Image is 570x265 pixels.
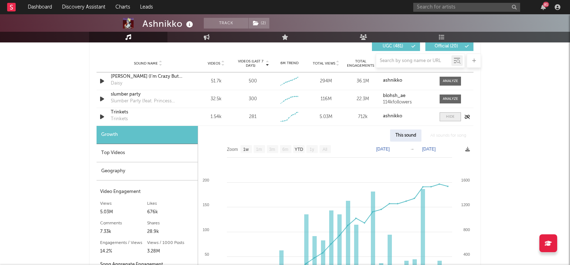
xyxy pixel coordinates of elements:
div: 281 [249,113,256,121]
strong: blohsh_ae [383,93,405,98]
span: Official ( 20 ) [430,44,463,49]
div: 7.33k [100,228,147,236]
text: → [410,147,414,152]
strong: ashnikko [383,114,402,118]
div: Geography [97,162,198,180]
div: Daisy [111,80,122,87]
button: Track [204,18,248,29]
button: UGC(481) [372,42,420,51]
span: ( 2 ) [248,18,270,29]
div: Top Videos [97,144,198,162]
div: Growth [97,126,198,144]
text: Zoom [227,147,238,152]
input: Search for artists [413,3,520,12]
div: 32.5k [199,96,233,103]
text: 150 [203,203,209,207]
div: 3.28M [147,247,194,256]
span: UGC ( 481 ) [377,44,409,49]
text: 100 [203,228,209,232]
div: 28.9k [147,228,194,236]
text: 1200 [461,203,470,207]
div: 294M [310,78,343,85]
a: Trinkets [111,109,185,116]
div: Comments [100,219,147,228]
text: 1y [310,147,314,152]
a: ashnikko [383,78,432,83]
div: 300 [249,96,257,103]
div: 114k followers [383,100,432,105]
div: 22.3M [346,96,379,103]
div: 676k [147,208,194,216]
div: Video Engagement [100,188,194,196]
strong: ashnikko [383,78,402,83]
button: 81 [541,4,546,10]
div: Views / 1000 Posts [147,239,194,247]
div: Shares [147,219,194,228]
div: 500 [249,78,257,85]
div: Likes [147,199,194,208]
div: 712k [346,113,379,121]
text: 400 [463,252,470,256]
div: Engagements / Views [100,239,147,247]
text: 1600 [461,178,470,182]
a: [PERSON_NAME] (I’m Crazy But You Like That) [111,73,185,80]
input: Search by song name or URL [376,58,451,64]
text: 200 [203,178,209,182]
text: 800 [463,228,470,232]
div: Views [100,199,147,208]
div: 1.54k [199,113,233,121]
div: All sounds for song [425,129,472,142]
div: 5.03M [310,113,343,121]
div: Trinkets [111,116,128,123]
div: Ashnikko [142,18,195,30]
text: [DATE] [376,147,390,152]
div: 116M [310,96,343,103]
div: 51.7k [199,78,233,85]
a: blohsh_ae [383,93,432,98]
div: 14.2% [100,247,147,256]
div: 5.03M [100,208,147,216]
div: 81 [543,2,549,7]
button: (2) [249,18,269,29]
text: 6m [283,147,289,152]
text: 1w [243,147,249,152]
text: All [322,147,327,152]
a: slumber party [111,91,185,98]
text: YTD [295,147,303,152]
button: Official(20) [425,42,473,51]
text: 3m [269,147,275,152]
text: [DATE] [422,147,436,152]
text: 50 [205,252,209,256]
a: ashnikko [383,114,432,119]
div: This sound [390,129,421,142]
text: 1m [256,147,262,152]
div: 36.1M [346,78,379,85]
div: Slumber Party (feat. Princess Nokia) [111,98,185,105]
